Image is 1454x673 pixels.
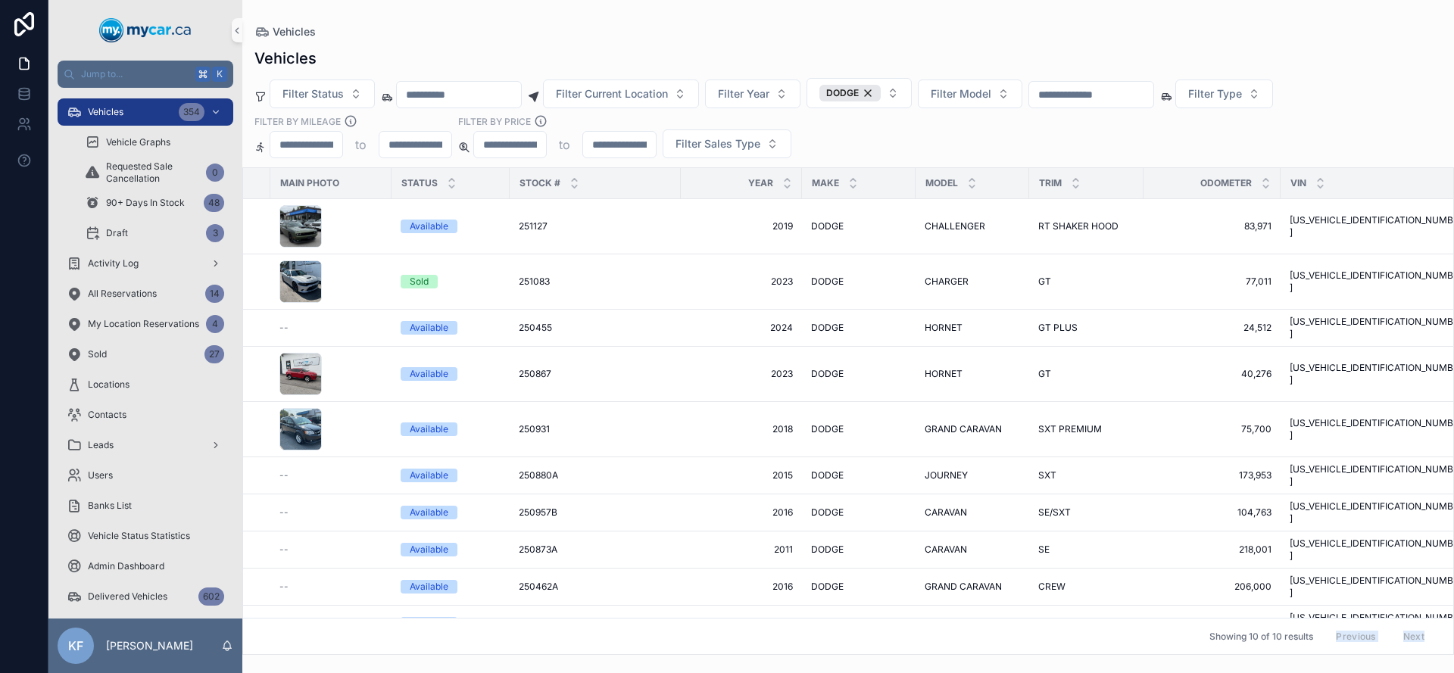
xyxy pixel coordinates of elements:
[282,86,344,101] span: Filter Status
[48,88,242,618] div: scrollable content
[1153,322,1271,334] a: 24,512
[812,177,839,189] span: Make
[826,87,859,99] span: DODGE
[401,220,501,233] a: Available
[819,85,881,101] button: Unselect 23
[519,581,558,593] span: 250462A
[1209,631,1313,643] span: Showing 10 of 10 results
[58,371,233,398] a: Locations
[106,638,193,653] p: [PERSON_NAME]
[254,48,317,69] h1: Vehicles
[519,544,672,556] a: 250873A
[925,368,963,380] span: HORNET
[690,368,793,380] a: 2023
[58,98,233,126] a: Vehicles354
[106,197,185,209] span: 90+ Days In Stock
[410,422,448,436] div: Available
[76,159,233,186] a: Requested Sale Cancellation0
[690,220,793,232] a: 2019
[58,250,233,277] a: Activity Log
[931,86,991,101] span: Filter Model
[58,462,233,489] a: Users
[811,469,906,481] a: DODGE
[270,79,375,108] button: Select Button
[88,590,167,603] span: Delivered Vehicles
[690,276,793,288] span: 2023
[273,24,316,39] span: Vehicles
[690,544,793,556] a: 2011
[519,276,550,288] span: 251083
[401,580,501,594] a: Available
[279,506,382,519] a: --
[925,322,1020,334] a: HORNET
[204,345,224,363] div: 27
[410,275,429,288] div: Sold
[88,106,123,118] span: Vehicles
[204,194,224,212] div: 48
[58,553,233,580] a: Admin Dashboard
[811,322,906,334] a: DODGE
[205,285,224,303] div: 14
[410,321,448,335] div: Available
[106,136,170,148] span: Vehicle Graphs
[519,423,550,435] span: 250931
[1038,423,1134,435] a: SXT PREMIUM
[355,136,367,154] p: to
[690,581,793,593] a: 2016
[99,18,192,42] img: App logo
[88,439,114,451] span: Leads
[705,79,800,108] button: Select Button
[206,315,224,333] div: 4
[58,492,233,519] a: Banks List
[519,423,672,435] a: 250931
[1038,276,1051,288] span: GT
[410,220,448,233] div: Available
[401,469,501,482] a: Available
[58,280,233,307] a: All Reservations14
[811,544,844,556] span: DODGE
[179,103,204,121] div: 354
[811,423,844,435] span: DODGE
[690,322,793,334] a: 2024
[198,587,224,606] div: 602
[925,506,967,519] span: CARAVAN
[925,220,1020,232] a: CHALLENGER
[1153,276,1271,288] a: 77,011
[1038,423,1102,435] span: SXT PREMIUM
[811,506,906,519] a: DODGE
[279,581,289,593] span: --
[925,544,967,556] span: CARAVAN
[1153,506,1271,519] a: 104,763
[88,348,107,360] span: Sold
[58,341,233,368] a: Sold27
[1038,506,1134,519] a: SE/SXT
[88,257,139,270] span: Activity Log
[690,423,793,435] span: 2018
[401,321,501,335] a: Available
[690,506,793,519] span: 2016
[543,79,699,108] button: Select Button
[925,469,968,481] span: JOURNEY
[811,506,844,519] span: DODGE
[254,24,316,39] a: Vehicles
[458,114,531,128] label: FILTER BY PRICE
[1153,220,1271,232] span: 83,971
[206,164,224,182] div: 0
[76,189,233,217] a: 90+ Days In Stock48
[690,469,793,481] a: 2015
[925,220,985,232] span: CHALLENGER
[718,86,769,101] span: Filter Year
[81,68,189,80] span: Jump to...
[1153,368,1271,380] a: 40,276
[676,136,760,151] span: Filter Sales Type
[520,177,560,189] span: Stock #
[1153,581,1271,593] a: 206,000
[925,469,1020,481] a: JOURNEY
